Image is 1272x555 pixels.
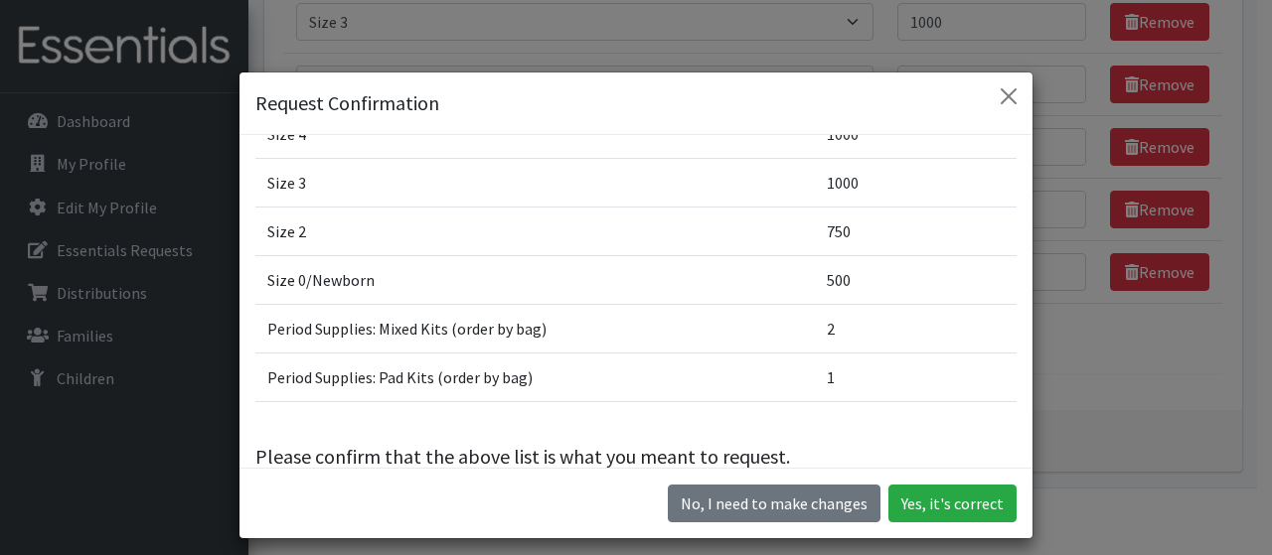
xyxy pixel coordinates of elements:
[815,207,1017,255] td: 750
[255,207,815,255] td: Size 2
[255,304,815,352] td: Period Supplies: Mixed Kits (order by bag)
[668,485,880,522] button: No I need to make changes
[255,158,815,207] td: Size 3
[255,442,1017,472] p: Please confirm that the above list is what you meant to request.
[815,304,1017,352] td: 2
[888,485,1017,522] button: Yes, it's correct
[993,80,1025,112] button: Close
[815,352,1017,401] td: 1
[255,255,815,304] td: Size 0/Newborn
[815,255,1017,304] td: 500
[255,352,815,401] td: Period Supplies: Pad Kits (order by bag)
[815,158,1017,207] td: 1000
[255,88,439,118] h5: Request Confirmation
